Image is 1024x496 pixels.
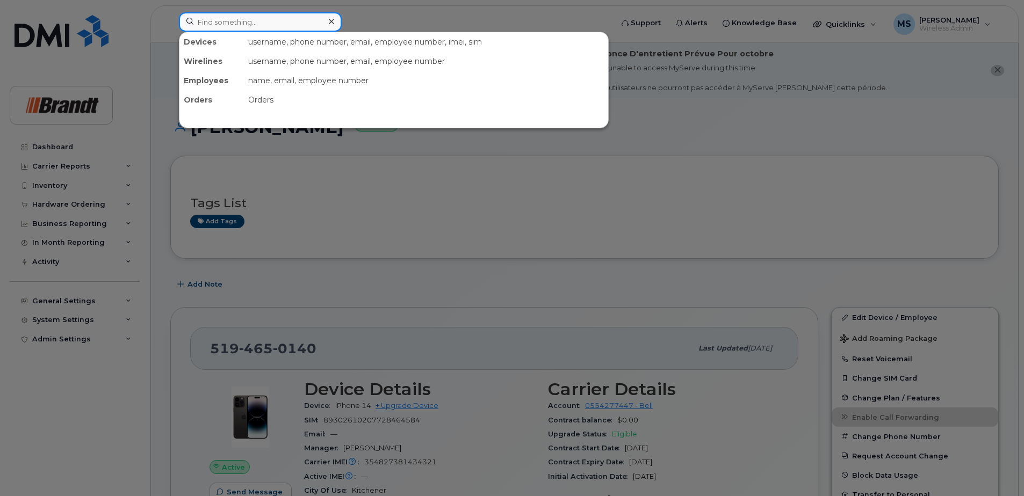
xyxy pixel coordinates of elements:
div: Wirelines [179,52,244,71]
div: Employees [179,71,244,90]
div: Orders [244,90,608,110]
div: username, phone number, email, employee number [244,52,608,71]
div: name, email, employee number [244,71,608,90]
div: Orders [179,90,244,110]
div: Devices [179,32,244,52]
div: username, phone number, email, employee number, imei, sim [244,32,608,52]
